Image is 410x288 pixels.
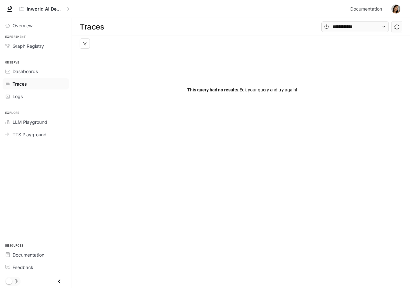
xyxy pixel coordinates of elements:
[350,5,382,13] span: Documentation
[80,21,104,33] h1: Traces
[389,3,402,15] button: User avatar
[3,40,69,52] a: Graph Registry
[3,262,69,273] a: Feedback
[13,264,33,271] span: Feedback
[394,24,399,30] span: sync
[13,119,47,125] span: LLM Playground
[3,129,69,140] a: TTS Playground
[348,3,387,15] a: Documentation
[13,93,23,100] span: Logs
[13,68,38,75] span: Dashboards
[3,249,69,260] a: Documentation
[3,116,69,128] a: LLM Playground
[6,277,12,284] span: Dark mode toggle
[3,66,69,77] a: Dashboards
[3,20,69,31] a: Overview
[13,80,27,87] span: Traces
[187,86,297,93] span: Edit your query and try again!
[3,91,69,102] a: Logs
[13,251,44,258] span: Documentation
[27,6,63,12] p: Inworld AI Demos
[187,87,239,92] span: This query had no results.
[13,43,44,49] span: Graph Registry
[13,22,32,29] span: Overview
[52,275,66,288] button: Close drawer
[17,3,73,15] button: All workspaces
[13,131,47,138] span: TTS Playground
[391,4,400,13] img: User avatar
[3,78,69,89] a: Traces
